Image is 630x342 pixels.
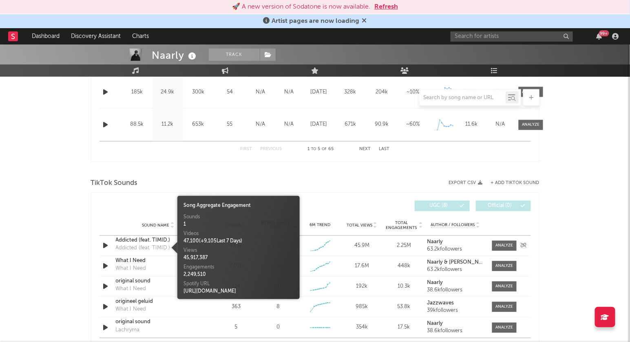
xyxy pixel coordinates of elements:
div: 300k [185,88,212,96]
span: to [312,148,316,151]
strong: Naarly [427,280,443,286]
div: 1 5 65 [298,145,343,155]
div: What I Need [116,306,146,314]
div: 6M Trend [301,222,339,229]
div: 192k [343,283,381,291]
span: TikTok Sounds [91,178,138,188]
span: Total Views [347,223,372,228]
a: Discovery Assistant [65,28,126,44]
div: 10.3k [385,283,423,291]
div: N/A [277,88,301,96]
div: [DATE] [305,121,333,129]
button: First [241,147,252,152]
button: Official(0) [476,201,531,211]
input: Search by song name or URL [420,95,506,101]
button: UGC(8) [415,201,470,211]
div: 1.26k [488,88,513,96]
div: 328k [337,88,364,96]
div: 55 [216,121,244,129]
div: 2,249,510 [183,271,294,278]
a: [URL][DOMAIN_NAME] [183,289,236,294]
div: Song Aggregate Engagement [183,202,294,209]
div: Views [183,247,294,254]
div: Addicted (feat. TIMID.) [116,244,170,253]
div: N/A [248,88,273,96]
strong: Naarly & [PERSON_NAME]. [427,260,492,265]
div: 448k [385,262,423,271]
div: 39k followers [427,308,484,314]
div: 1 [183,221,294,228]
a: Naarly [427,321,484,327]
a: original sound [116,318,201,326]
div: Engagements [183,264,294,271]
div: N/A [488,121,513,129]
span: UGC ( 8 ) [420,204,458,209]
button: Refresh [374,2,398,12]
div: Naarly [152,49,199,62]
button: 99+ [597,33,602,40]
a: original sound [116,278,201,286]
a: Charts [126,28,155,44]
span: Official ( 0 ) [481,204,519,209]
div: 88.5k [124,121,150,129]
div: 653k [185,121,212,129]
a: Naarly & [PERSON_NAME]. [427,260,484,266]
button: + Add TikTok Sound [483,181,539,185]
div: 24.9k [155,88,181,96]
div: 45,917,387 [183,254,294,262]
div: 22.1k [460,88,484,96]
button: + Add TikTok Sound [491,181,539,185]
div: ~ 60 % [400,121,427,129]
div: 985k [343,303,381,311]
div: 17.6M [343,262,381,271]
div: Sounds [183,213,294,221]
span: Sound Name [142,223,170,228]
button: Previous [261,147,282,152]
a: Naarly [427,280,484,286]
div: 363 [217,303,255,311]
a: Dashboard [26,28,65,44]
button: Next [360,147,371,152]
div: 8 [276,303,280,311]
div: ~ 10 % [400,88,427,96]
div: 185k [124,88,150,96]
button: Last [379,147,390,152]
div: 47,100 ( + 9,105 Last 7 Days) [183,238,294,245]
div: 17.5k [385,324,423,332]
div: 54 [216,88,244,96]
div: 38.6k followers [427,329,484,334]
div: 38.6k followers [427,288,484,293]
div: 53.8k [385,303,423,311]
span: Dismiss [362,18,367,24]
div: 🚀 A new version of Sodatone is now available. [232,2,370,12]
strong: Jazzwaves [427,301,454,306]
div: What I Need [116,265,146,273]
div: 5 [217,324,255,332]
div: 63.2k followers [427,267,484,273]
strong: Naarly [427,321,443,326]
strong: Naarly [427,240,443,245]
button: Export CSV [449,180,483,185]
div: [DATE] [305,88,333,96]
div: 63.2k followers [427,247,484,253]
div: 45.9M [343,242,381,250]
a: Naarly [427,240,484,245]
input: Search for artists [451,31,573,42]
a: origineel geluid [116,298,201,306]
div: N/A [248,121,273,129]
div: 90.9k [368,121,396,129]
span: of [322,148,327,151]
div: 0 [276,324,280,332]
span: Total Engagements [385,221,418,231]
a: Addicted (feat. TIMID.) [116,237,201,245]
div: 671k [337,121,364,129]
button: Track [209,49,260,61]
div: Videos [183,230,294,238]
a: What I Need [116,257,201,265]
div: 11.2k [155,121,181,129]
